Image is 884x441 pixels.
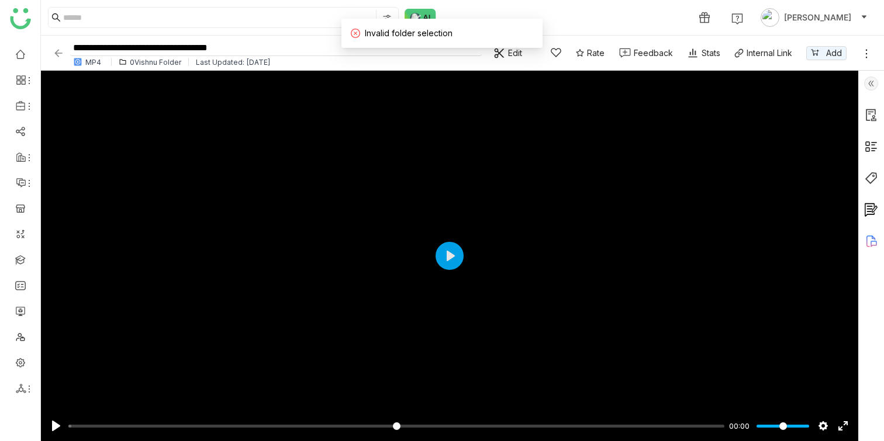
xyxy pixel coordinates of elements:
img: logo [10,8,31,29]
img: stats.svg [687,47,699,59]
div: Current time [726,419,752,432]
span: Rate [587,47,605,59]
span: Add [826,47,842,60]
div: MP4 [85,58,101,67]
img: avatar [761,8,779,27]
img: back [53,47,64,59]
button: Play [436,242,464,270]
div: Stats [687,47,720,59]
img: search-type.svg [382,13,392,23]
div: Last Updated: [DATE] [196,58,271,67]
input: Seek [68,421,724,432]
span: [PERSON_NAME] [784,11,851,24]
div: Edit [508,47,522,59]
button: [PERSON_NAME] [758,8,870,27]
button: Add [806,46,847,60]
div: Feedback [634,47,673,59]
input: Volume [757,421,809,432]
img: help.svg [731,13,743,25]
img: feedback-1.svg [619,48,631,58]
button: Play [47,416,65,435]
img: ask-buddy-normal.svg [405,9,436,26]
img: folder.svg [119,58,127,66]
div: 0Vishnu Folder [130,58,181,67]
span: Invalid folder selection [365,28,453,38]
img: mp4.svg [73,57,82,67]
div: Internal Link [747,47,792,59]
